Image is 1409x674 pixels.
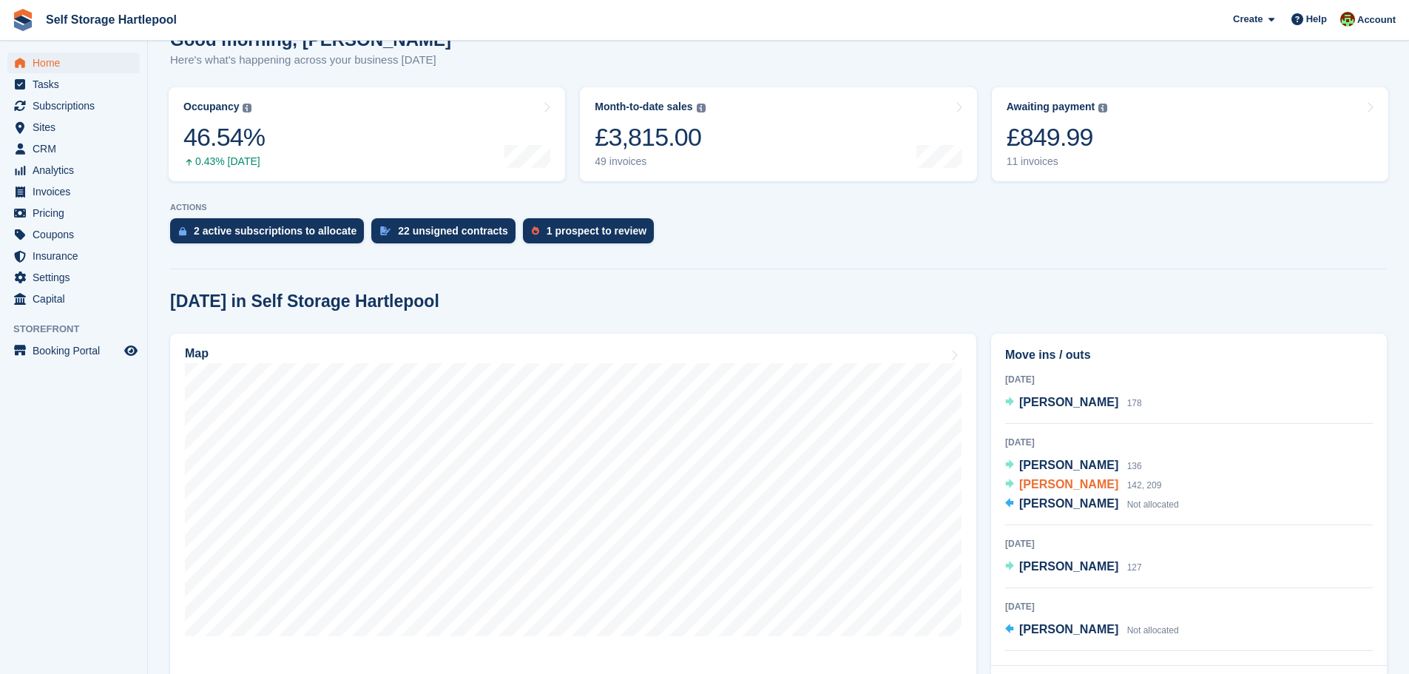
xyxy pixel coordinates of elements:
[1019,560,1118,573] span: [PERSON_NAME]
[1127,461,1142,471] span: 136
[1019,623,1118,636] span: [PERSON_NAME]
[1019,396,1118,408] span: [PERSON_NAME]
[7,117,140,138] a: menu
[1098,104,1107,112] img: icon-info-grey-7440780725fd019a000dd9b08b2336e03edf1995a4989e88bcd33f0948082b44.svg
[194,225,357,237] div: 2 active subscriptions to allocate
[7,289,140,309] a: menu
[12,9,34,31] img: stora-icon-8386f47178a22dfd0bd8f6a31ec36ba5ce8667c1dd55bd0f319d3a0aa187defe.svg
[33,181,121,202] span: Invoices
[7,53,140,73] a: menu
[1005,476,1161,495] a: [PERSON_NAME] 142, 209
[532,226,539,235] img: prospect-51fa495bee0391a8d652442698ab0144808aea92771e9ea1ae160a38d050c398.svg
[183,101,239,113] div: Occupancy
[33,246,121,266] span: Insurance
[1127,562,1142,573] span: 127
[7,74,140,95] a: menu
[7,160,140,181] a: menu
[523,218,661,251] a: 1 prospect to review
[547,225,646,237] div: 1 prospect to review
[170,203,1387,212] p: ACTIONS
[1233,12,1263,27] span: Create
[1005,537,1373,550] div: [DATE]
[170,218,371,251] a: 2 active subscriptions to allocate
[1005,621,1179,640] a: [PERSON_NAME] Not allocated
[595,101,692,113] div: Month-to-date sales
[1005,456,1142,476] a: [PERSON_NAME] 136
[1005,394,1142,413] a: [PERSON_NAME] 178
[7,181,140,202] a: menu
[7,224,140,245] a: menu
[33,224,121,245] span: Coupons
[1019,478,1118,491] span: [PERSON_NAME]
[1007,155,1108,168] div: 11 invoices
[1127,625,1179,636] span: Not allocated
[1127,499,1179,510] span: Not allocated
[170,52,451,69] p: Here's what's happening across your business [DATE]
[33,138,121,159] span: CRM
[580,87,976,181] a: Month-to-date sales £3,815.00 49 invoices
[1340,12,1355,27] img: Woods Removals
[40,7,183,32] a: Self Storage Hartlepool
[7,138,140,159] a: menu
[1005,495,1179,514] a: [PERSON_NAME] Not allocated
[697,104,706,112] img: icon-info-grey-7440780725fd019a000dd9b08b2336e03edf1995a4989e88bcd33f0948082b44.svg
[992,87,1388,181] a: Awaiting payment £849.99 11 invoices
[1306,12,1327,27] span: Help
[1127,480,1162,491] span: 142, 209
[243,104,251,112] img: icon-info-grey-7440780725fd019a000dd9b08b2336e03edf1995a4989e88bcd33f0948082b44.svg
[183,155,265,168] div: 0.43% [DATE]
[33,53,121,73] span: Home
[380,226,391,235] img: contract_signature_icon-13c848040528278c33f63329250d36e43548de30e8caae1d1a13099fd9432cc5.svg
[595,155,705,168] div: 49 invoices
[13,322,147,337] span: Storefront
[33,267,121,288] span: Settings
[170,291,439,311] h2: [DATE] in Self Storage Hartlepool
[1005,346,1373,364] h2: Move ins / outs
[1005,436,1373,449] div: [DATE]
[1005,373,1373,386] div: [DATE]
[7,246,140,266] a: menu
[1357,13,1396,27] span: Account
[33,95,121,116] span: Subscriptions
[7,203,140,223] a: menu
[169,87,565,181] a: Occupancy 46.54% 0.43% [DATE]
[33,203,121,223] span: Pricing
[33,289,121,309] span: Capital
[33,74,121,95] span: Tasks
[371,218,523,251] a: 22 unsigned contracts
[595,122,705,152] div: £3,815.00
[122,342,140,360] a: Preview store
[1005,558,1142,577] a: [PERSON_NAME] 127
[7,267,140,288] a: menu
[33,340,121,361] span: Booking Portal
[7,340,140,361] a: menu
[1019,497,1118,510] span: [PERSON_NAME]
[7,95,140,116] a: menu
[33,117,121,138] span: Sites
[1007,122,1108,152] div: £849.99
[1019,459,1118,471] span: [PERSON_NAME]
[1127,398,1142,408] span: 178
[398,225,508,237] div: 22 unsigned contracts
[179,226,186,236] img: active_subscription_to_allocate_icon-d502201f5373d7db506a760aba3b589e785aa758c864c3986d89f69b8ff3...
[1007,101,1095,113] div: Awaiting payment
[1005,600,1373,613] div: [DATE]
[33,160,121,181] span: Analytics
[183,122,265,152] div: 46.54%
[185,347,209,360] h2: Map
